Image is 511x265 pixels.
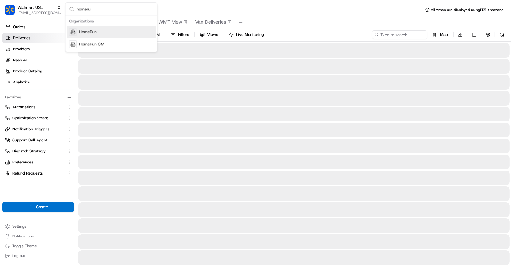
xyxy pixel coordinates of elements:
[5,115,64,121] a: Optimization Strategy
[13,68,42,74] span: Product Catalog
[2,222,74,231] button: Settings
[65,15,157,52] div: Suggestions
[77,3,153,15] input: Search...
[67,17,156,26] div: Organizations
[21,64,78,69] div: We're available if you need us!
[5,159,64,165] a: Preferences
[5,5,15,15] img: Walmart US Stores
[49,86,101,97] a: 💻API Documentation
[2,252,74,260] button: Log out
[2,202,74,212] button: Create
[372,30,427,39] input: Type to search
[61,104,74,108] span: Pylon
[5,104,64,110] a: Automations
[430,30,451,39] button: Map
[440,32,448,37] span: Map
[2,157,74,167] button: Preferences
[2,2,64,17] button: Walmart US StoresWalmart US Stores[EMAIL_ADDRESS][DOMAIN_NAME]
[17,4,54,10] button: Walmart US Stores
[178,32,189,37] span: Filters
[2,33,77,43] a: Deliveries
[2,146,74,156] button: Dispatch Strategy
[43,103,74,108] a: Powered byPylon
[497,30,506,39] button: Refresh
[2,232,74,240] button: Notifications
[158,18,182,26] span: WMT View
[197,30,221,39] button: Views
[5,148,64,154] a: Dispatch Strategy
[236,32,264,37] span: Live Monitoring
[168,30,192,39] button: Filters
[13,24,25,30] span: Orders
[16,39,101,46] input: Clear
[195,18,226,26] span: Van Deliveries
[17,10,61,15] button: [EMAIL_ADDRESS][DOMAIN_NAME]
[2,44,77,54] a: Providers
[2,113,74,123] button: Optimization Strategy
[52,89,57,94] div: 💻
[2,124,74,134] button: Notification Triggers
[79,41,104,47] span: HomeRun GM
[79,29,96,35] span: HomeRun
[4,86,49,97] a: 📗Knowledge Base
[13,57,27,63] span: Nash AI
[2,66,77,76] a: Product Catalog
[207,32,218,37] span: Views
[2,168,74,178] button: Refund Requests
[2,92,74,102] div: Favorites
[12,137,47,143] span: Support Call Agent
[2,77,77,87] a: Analytics
[431,7,504,12] span: All times are displayed using PDT timezone
[36,204,48,210] span: Create
[12,244,37,248] span: Toggle Theme
[6,58,17,69] img: 1736555255976-a54dd68f-1ca7-489b-9aae-adbdc363a1c4
[13,46,30,52] span: Providers
[12,89,47,95] span: Knowledge Base
[226,30,267,39] button: Live Monitoring
[2,242,74,250] button: Toggle Theme
[6,6,18,18] img: Nash
[58,89,99,95] span: API Documentation
[12,171,43,176] span: Refund Requests
[21,58,101,64] div: Start new chat
[2,102,74,112] button: Automations
[6,89,11,94] div: 📗
[12,126,49,132] span: Notification Triggers
[2,135,74,145] button: Support Call Agent
[12,224,26,229] span: Settings
[6,24,112,34] p: Welcome 👋
[12,253,25,258] span: Log out
[13,35,30,41] span: Deliveries
[5,171,64,176] a: Refund Requests
[104,60,112,67] button: Start new chat
[12,148,46,154] span: Dispatch Strategy
[12,115,51,121] span: Optimization Strategy
[12,159,33,165] span: Preferences
[5,126,64,132] a: Notification Triggers
[13,79,30,85] span: Analytics
[12,234,34,239] span: Notifications
[2,55,77,65] a: Nash AI
[5,137,64,143] a: Support Call Agent
[12,104,35,110] span: Automations
[2,22,77,32] a: Orders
